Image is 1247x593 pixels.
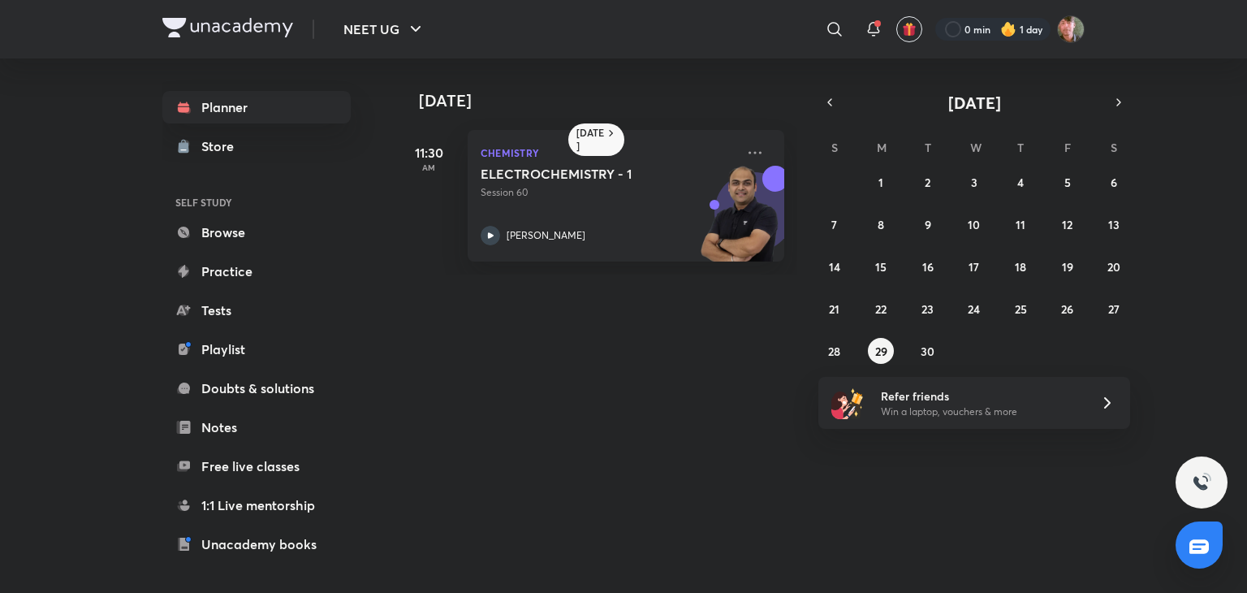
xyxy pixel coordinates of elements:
a: Unacademy books [162,528,351,561]
abbr: September 14, 2025 [829,259,840,275]
abbr: September 30, 2025 [921,344,934,359]
abbr: September 4, 2025 [1017,175,1024,190]
button: NEET UG [334,13,435,45]
img: referral [831,387,864,419]
img: Company Logo [162,18,293,37]
abbr: September 5, 2025 [1064,175,1071,190]
a: Notes [162,411,351,444]
h4: [DATE] [419,91,800,110]
button: September 11, 2025 [1008,211,1033,237]
abbr: September 22, 2025 [875,301,887,317]
button: September 12, 2025 [1055,211,1081,237]
abbr: September 3, 2025 [971,175,977,190]
a: Store [162,130,351,162]
button: September 7, 2025 [822,211,848,237]
button: September 14, 2025 [822,253,848,279]
h5: 11:30 [396,143,461,162]
button: September 29, 2025 [868,338,894,364]
abbr: Sunday [831,140,838,155]
h6: Refer friends [881,387,1081,405]
a: 1:1 Live mentorship [162,489,351,522]
abbr: September 16, 2025 [922,259,934,275]
h5: ELECTROCHEMISTRY - 1 [481,166,683,182]
abbr: Wednesday [970,140,982,155]
abbr: September 18, 2025 [1015,259,1026,275]
span: [DATE] [948,92,1001,114]
button: September 4, 2025 [1008,169,1033,195]
a: Doubts & solutions [162,372,351,405]
button: September 9, 2025 [915,211,941,237]
abbr: September 26, 2025 [1061,301,1073,317]
div: Store [201,136,244,156]
abbr: September 2, 2025 [925,175,930,190]
button: September 16, 2025 [915,253,941,279]
button: September 3, 2025 [961,169,987,195]
button: September 20, 2025 [1101,253,1127,279]
h6: [DATE] [576,127,605,153]
button: September 13, 2025 [1101,211,1127,237]
button: September 15, 2025 [868,253,894,279]
abbr: September 6, 2025 [1111,175,1117,190]
button: [DATE] [841,91,1107,114]
button: September 24, 2025 [961,296,987,322]
button: September 10, 2025 [961,211,987,237]
abbr: September 7, 2025 [831,217,837,232]
img: streak [1000,21,1016,37]
button: September 5, 2025 [1055,169,1081,195]
a: Browse [162,216,351,249]
button: September 17, 2025 [961,253,987,279]
button: avatar [896,16,922,42]
abbr: September 17, 2025 [969,259,979,275]
button: September 21, 2025 [822,296,848,322]
a: Playlist [162,333,351,366]
abbr: September 10, 2025 [968,217,980,232]
button: September 19, 2025 [1055,253,1081,279]
abbr: September 28, 2025 [828,344,840,359]
img: Ravii [1057,15,1085,43]
abbr: September 29, 2025 [875,344,887,359]
button: September 8, 2025 [868,211,894,237]
p: [PERSON_NAME] [507,228,585,243]
button: September 6, 2025 [1101,169,1127,195]
button: September 2, 2025 [915,169,941,195]
p: Win a laptop, vouchers & more [881,405,1081,419]
button: September 30, 2025 [915,338,941,364]
abbr: September 15, 2025 [875,259,887,275]
abbr: Monday [877,140,887,155]
abbr: September 21, 2025 [829,301,839,317]
a: Planner [162,91,351,123]
button: September 22, 2025 [868,296,894,322]
button: September 23, 2025 [915,296,941,322]
abbr: September 8, 2025 [878,217,884,232]
abbr: September 27, 2025 [1108,301,1120,317]
a: Company Logo [162,18,293,41]
a: Practice [162,255,351,288]
button: September 1, 2025 [868,169,894,195]
img: ttu [1192,473,1211,492]
abbr: September 12, 2025 [1062,217,1072,232]
abbr: Thursday [1017,140,1024,155]
a: Free live classes [162,450,351,483]
button: September 18, 2025 [1008,253,1033,279]
abbr: September 24, 2025 [968,301,980,317]
img: unacademy [695,166,784,278]
button: September 25, 2025 [1008,296,1033,322]
button: September 26, 2025 [1055,296,1081,322]
abbr: Saturday [1111,140,1117,155]
a: Tests [162,294,351,327]
img: avatar [902,22,917,37]
abbr: September 11, 2025 [1016,217,1025,232]
abbr: September 25, 2025 [1015,301,1027,317]
abbr: September 23, 2025 [921,301,934,317]
abbr: Friday [1064,140,1071,155]
abbr: September 9, 2025 [925,217,931,232]
button: September 27, 2025 [1101,296,1127,322]
h6: SELF STUDY [162,188,351,216]
p: Chemistry [481,143,736,162]
p: Session 60 [481,185,736,200]
abbr: September 13, 2025 [1108,217,1120,232]
button: September 28, 2025 [822,338,848,364]
abbr: Tuesday [925,140,931,155]
p: AM [396,162,461,172]
abbr: September 20, 2025 [1107,259,1120,275]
